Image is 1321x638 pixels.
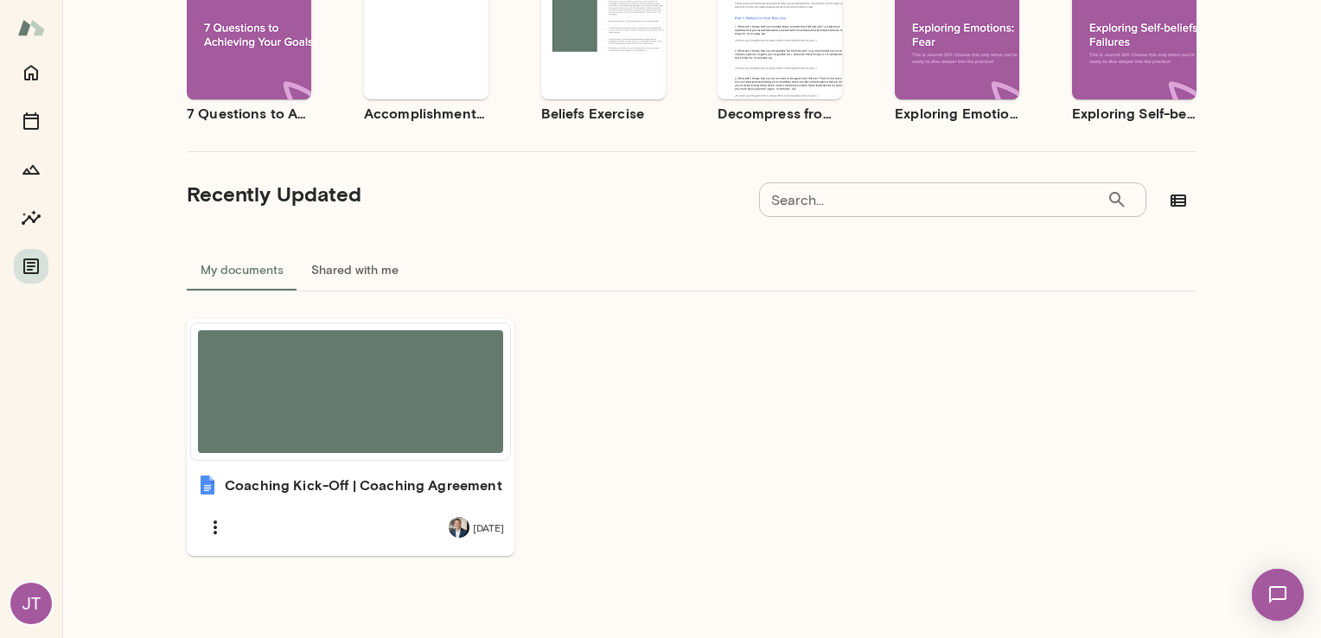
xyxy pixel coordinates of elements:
[1072,103,1197,124] h6: Exploring Self-beliefs: Failures
[473,520,504,534] span: [DATE]
[14,104,48,138] button: Sessions
[14,249,48,284] button: Documents
[187,249,1197,290] div: documents tabs
[187,180,361,207] h5: Recently Updated
[187,103,311,124] h6: 7 Questions to Achieving Your Goals
[17,11,45,44] img: Mento
[895,103,1019,124] h6: Exploring Emotions: Fear
[14,152,48,187] button: Growth Plan
[197,475,218,495] img: Coaching Kick-Off | Coaching Agreement
[297,249,412,290] button: Shared with me
[10,583,52,624] div: JT
[225,475,502,495] h6: Coaching Kick-Off | Coaching Agreement
[14,55,48,90] button: Home
[14,201,48,235] button: Insights
[449,517,469,538] img: Mark Zschocke
[718,103,842,124] h6: Decompress from a Job
[541,103,666,124] h6: Beliefs Exercise
[364,103,488,124] h6: Accomplishment Tracker
[187,249,297,290] button: My documents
